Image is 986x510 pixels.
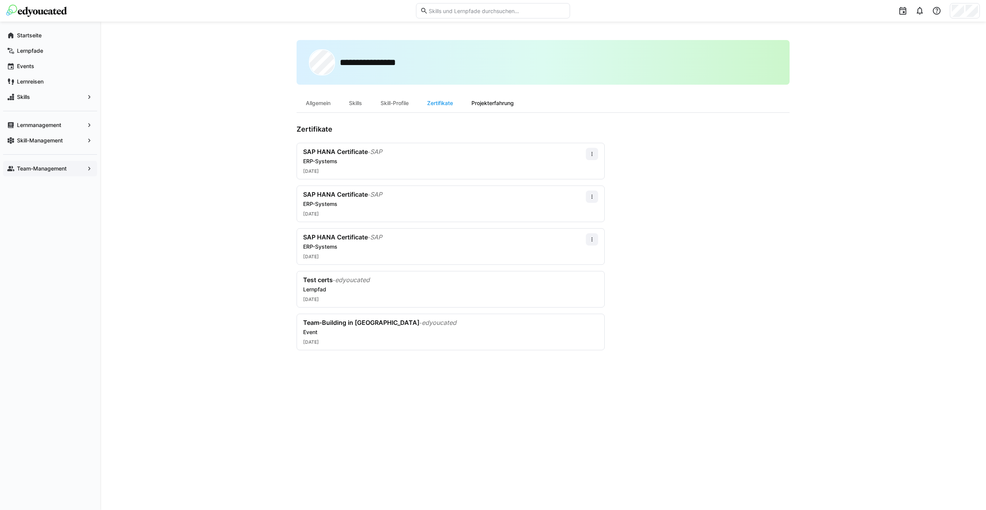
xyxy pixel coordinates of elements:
[303,168,586,174] div: [DATE]
[303,148,368,156] span: SAP HANA Certificate
[422,319,456,326] span: edyoucated
[297,94,340,112] div: Allgemein
[419,319,422,326] span: -
[303,328,598,336] div: Event
[368,234,370,241] span: -
[333,277,335,283] span: -
[303,200,586,208] div: ERP-Systems
[303,211,586,217] div: [DATE]
[303,243,586,251] div: ERP-Systems
[303,254,586,260] div: [DATE]
[303,157,586,165] div: ERP-Systems
[335,276,370,284] span: edyoucated
[370,233,382,241] span: SAP
[303,233,368,241] span: SAP HANA Certificate
[368,191,370,198] span: -
[370,148,382,156] span: SAP
[303,319,419,326] span: Team-Building in [GEOGRAPHIC_DATA]
[297,125,332,134] h3: Zertifikate
[368,149,370,155] span: -
[303,191,368,198] span: SAP HANA Certificate
[303,276,333,284] span: Test certs
[371,94,418,112] div: Skill-Profile
[303,286,598,293] div: Lernpfad
[462,94,523,112] div: Projekterfahrung
[428,7,566,14] input: Skills und Lernpfade durchsuchen…
[340,94,371,112] div: Skills
[303,296,598,303] div: [DATE]
[303,339,598,345] div: [DATE]
[418,94,462,112] div: Zertifikate
[370,191,382,198] span: SAP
